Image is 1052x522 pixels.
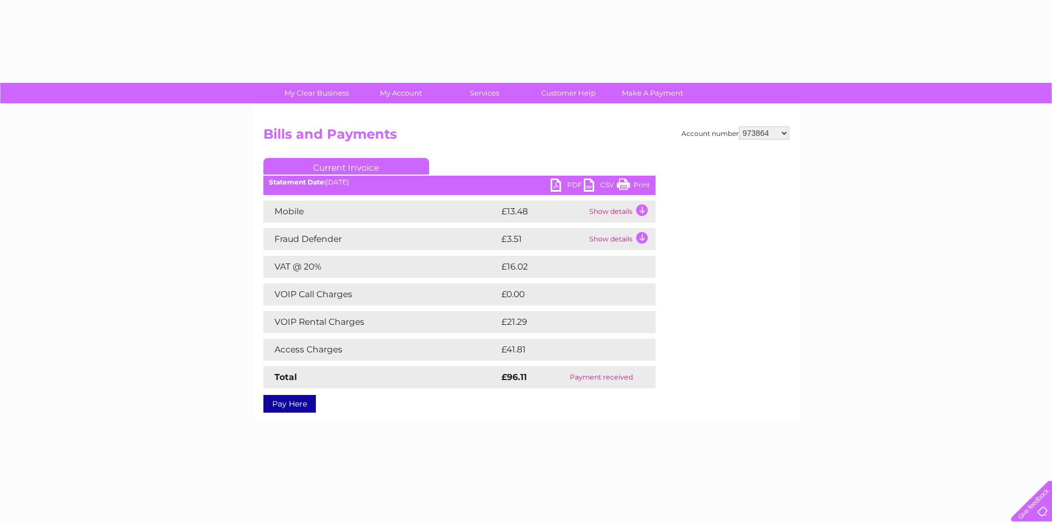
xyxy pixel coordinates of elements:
[586,201,655,223] td: Show details
[263,256,499,278] td: VAT @ 20%
[681,126,789,140] div: Account number
[584,178,617,194] a: CSV
[501,372,527,382] strong: £96.11
[439,83,530,103] a: Services
[263,395,316,413] a: Pay Here
[263,228,499,250] td: Fraud Defender
[499,256,632,278] td: £16.02
[551,178,584,194] a: PDF
[263,311,499,333] td: VOIP Rental Charges
[617,178,650,194] a: Print
[499,201,586,223] td: £13.48
[607,83,698,103] a: Make A Payment
[269,178,326,186] b: Statement Date:
[355,83,446,103] a: My Account
[547,366,655,388] td: Payment received
[499,339,631,361] td: £41.81
[263,126,789,147] h2: Bills and Payments
[274,372,297,382] strong: Total
[263,158,429,175] a: Current Invoice
[263,178,655,186] div: [DATE]
[499,228,586,250] td: £3.51
[263,283,499,305] td: VOIP Call Charges
[499,311,632,333] td: £21.29
[263,201,499,223] td: Mobile
[499,283,630,305] td: £0.00
[271,83,362,103] a: My Clear Business
[523,83,614,103] a: Customer Help
[586,228,655,250] td: Show details
[263,339,499,361] td: Access Charges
